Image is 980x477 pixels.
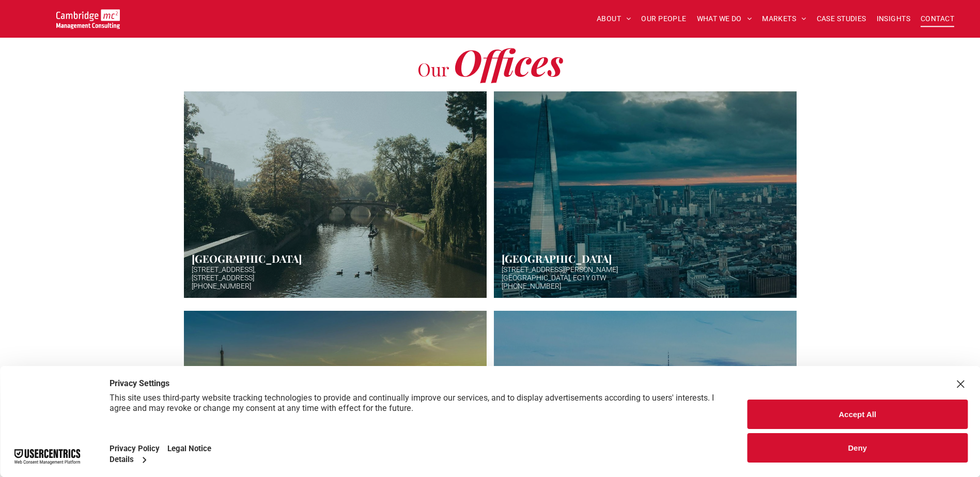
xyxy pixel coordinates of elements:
[692,11,757,27] a: WHAT WE DO
[454,37,563,86] span: Offices
[915,11,959,27] a: CONTACT
[56,11,120,22] a: Your Business Transformed | Cambridge Management Consulting
[812,11,872,27] a: CASE STUDIES
[56,9,120,29] img: Go to Homepage
[184,91,487,298] a: Hazy afternoon photo of river and bridge in Cambridge. Punt boat in middle-distance. Trees either...
[636,11,691,27] a: OUR PEOPLE
[494,91,797,298] a: Aerial photo of Tower Bridge, London. Thames snakes into distance. Hazy background.
[592,11,636,27] a: ABOUT
[417,57,449,81] span: Our
[757,11,811,27] a: MARKETS
[872,11,915,27] a: INSIGHTS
